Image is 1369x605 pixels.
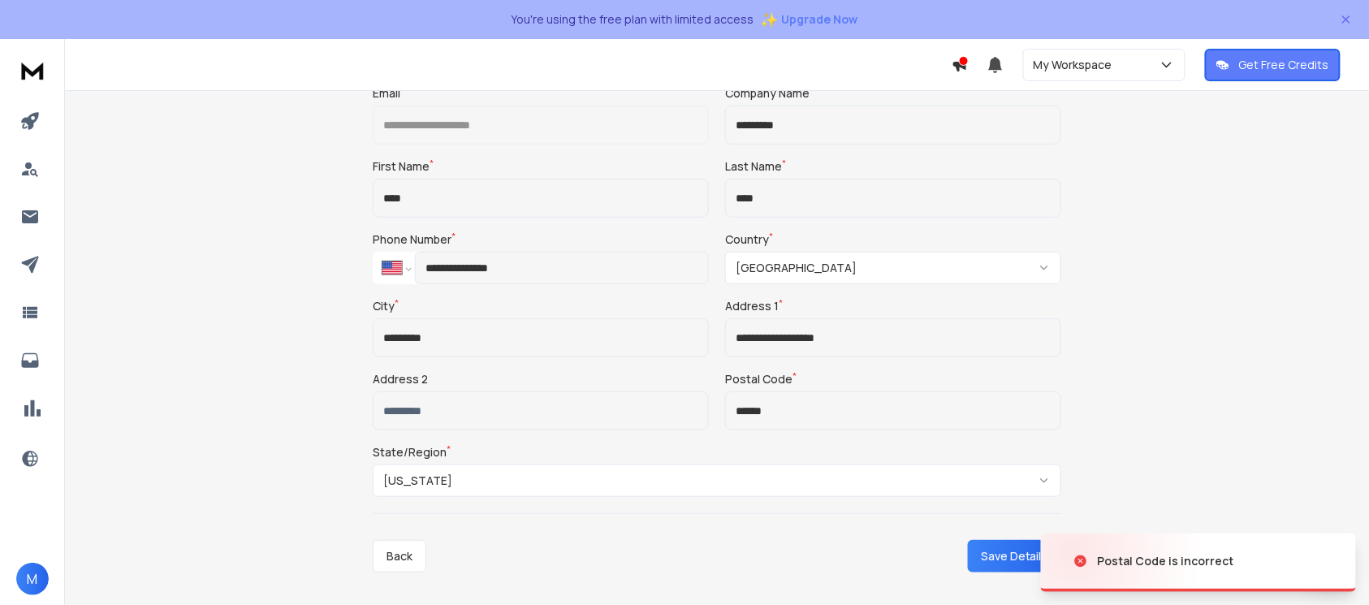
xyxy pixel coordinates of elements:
label: State/Region [373,447,451,458]
label: First Name [373,161,434,172]
button: [US_STATE] [373,465,1061,497]
label: City [373,300,399,312]
label: Last Name [725,161,786,172]
label: Email [373,88,404,99]
button: M [16,563,49,595]
img: image [1041,517,1203,605]
label: Address 2 [373,374,428,385]
img: logo [16,55,49,85]
button: Get Free Credits [1205,49,1341,81]
p: Get Free Credits [1239,57,1329,73]
button: Save Details [968,540,1061,573]
label: Company Name [725,88,814,99]
button: Back [373,540,426,573]
p: You're using the free plan with limited access [512,11,754,28]
span: ✨ [761,8,779,31]
label: Country [725,234,773,245]
div: Postal Code is incorrect [1098,553,1234,569]
span: Upgrade Now [782,11,858,28]
label: Postal Code [725,374,797,385]
label: Address 1 [725,300,783,312]
button: ✨Upgrade Now [761,3,858,36]
label: Phone Number [373,234,456,245]
p: My Workspace [1034,57,1119,73]
button: [GEOGRAPHIC_DATA] [725,252,1061,284]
